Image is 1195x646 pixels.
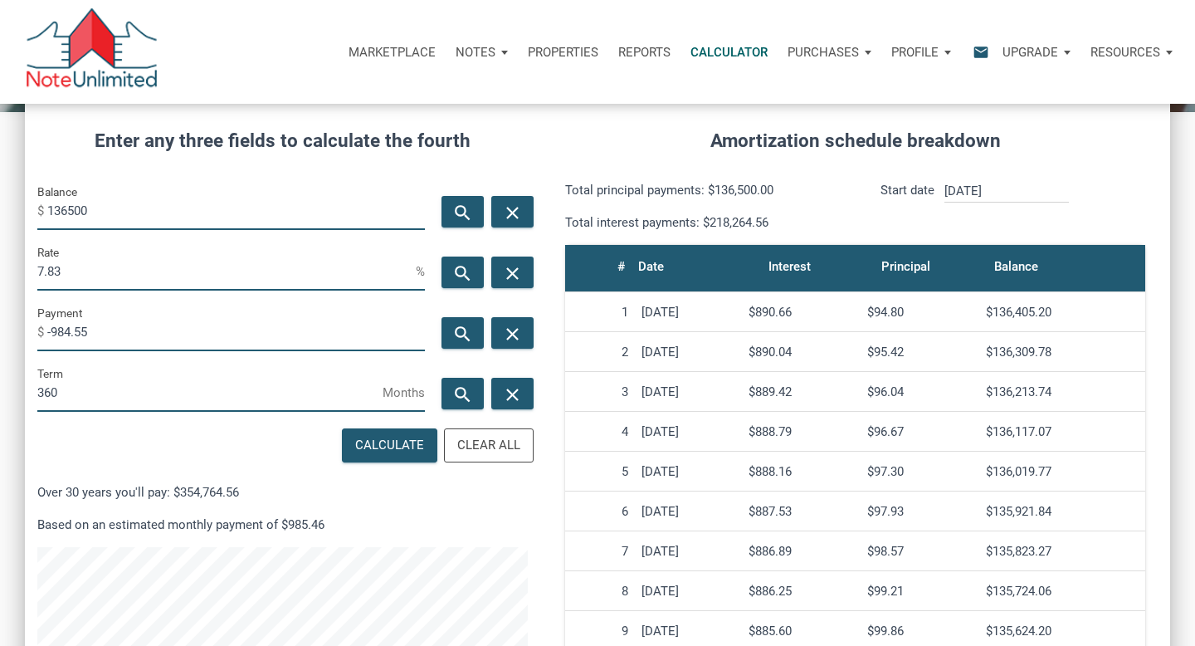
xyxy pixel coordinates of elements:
div: $94.80 [867,305,973,320]
div: $97.93 [867,504,973,519]
button: close [491,257,534,288]
div: [DATE] [641,464,734,479]
button: Notes [446,27,518,77]
p: Purchases [788,45,859,60]
div: [DATE] [641,544,734,559]
button: Upgrade [993,27,1080,77]
button: Resources [1080,27,1183,77]
a: Profile [881,27,961,77]
div: 8 [572,584,628,599]
button: Reports [608,27,680,77]
div: Date [638,255,664,278]
span: % [416,258,425,285]
div: [DATE] [641,584,734,599]
div: 4 [572,424,628,439]
span: $ [37,198,47,224]
i: close [502,203,522,223]
div: $96.04 [867,384,973,399]
div: $885.60 [749,624,854,639]
p: Resources [1090,45,1160,60]
div: $97.30 [867,464,973,479]
div: # [617,255,625,278]
div: $136,309.78 [986,345,1139,360]
button: close [491,378,534,409]
input: Payment [47,314,425,351]
div: $889.42 [749,384,854,399]
div: $890.04 [749,345,854,360]
div: $135,823.27 [986,544,1139,559]
div: [DATE] [641,424,734,439]
button: Clear All [444,428,534,462]
p: Calculator [690,45,768,60]
input: Balance [47,193,425,230]
div: [DATE] [641,504,734,519]
div: $890.66 [749,305,854,320]
p: Total principal payments: $136,500.00 [565,180,843,200]
div: $136,019.77 [986,464,1139,479]
div: Interest [768,255,811,278]
input: Rate [37,253,416,291]
a: Properties [518,27,608,77]
label: Balance [37,182,77,202]
div: Principal [881,255,930,278]
i: close [502,384,522,405]
div: $135,921.84 [986,504,1139,519]
button: close [491,196,534,228]
button: close [491,317,534,349]
span: Months [383,379,425,406]
div: 5 [572,464,628,479]
label: Payment [37,303,82,323]
button: search [441,317,484,349]
p: Total interest payments: $218,264.56 [565,213,843,232]
div: 3 [572,384,628,399]
div: $99.86 [867,624,973,639]
div: [DATE] [641,624,734,639]
i: search [453,263,473,284]
button: Marketplace [339,27,446,77]
h4: Enter any three fields to calculate the fourth [37,127,528,155]
div: 1 [572,305,628,320]
div: $136,213.74 [986,384,1139,399]
div: $886.89 [749,544,854,559]
p: Start date [880,180,934,232]
div: 6 [572,504,628,519]
div: $888.16 [749,464,854,479]
div: Balance [994,255,1038,278]
div: [DATE] [641,305,734,320]
div: [DATE] [641,384,734,399]
i: close [502,324,522,345]
div: $98.57 [867,544,973,559]
i: search [453,203,473,223]
button: email [960,27,993,77]
button: search [441,378,484,409]
i: close [502,263,522,284]
button: Calculate [342,428,437,462]
a: Calculator [680,27,778,77]
div: 2 [572,345,628,360]
h4: Amortization schedule breakdown [553,127,1158,155]
p: Marketplace [349,45,436,60]
div: 7 [572,544,628,559]
input: Term [37,374,383,412]
p: Upgrade [1002,45,1058,60]
div: $886.25 [749,584,854,599]
p: Over 30 years you'll pay: $354,764.56 [37,482,528,502]
span: $ [37,319,47,345]
div: $135,724.06 [986,584,1139,599]
p: Properties [528,45,598,60]
button: search [441,196,484,228]
i: email [971,42,991,61]
p: Profile [891,45,939,60]
div: $888.79 [749,424,854,439]
button: Purchases [778,27,881,77]
div: $99.21 [867,584,973,599]
i: search [453,324,473,345]
div: Calculate [355,436,424,455]
div: [DATE] [641,345,734,360]
div: $136,405.20 [986,305,1139,320]
p: Notes [456,45,495,60]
